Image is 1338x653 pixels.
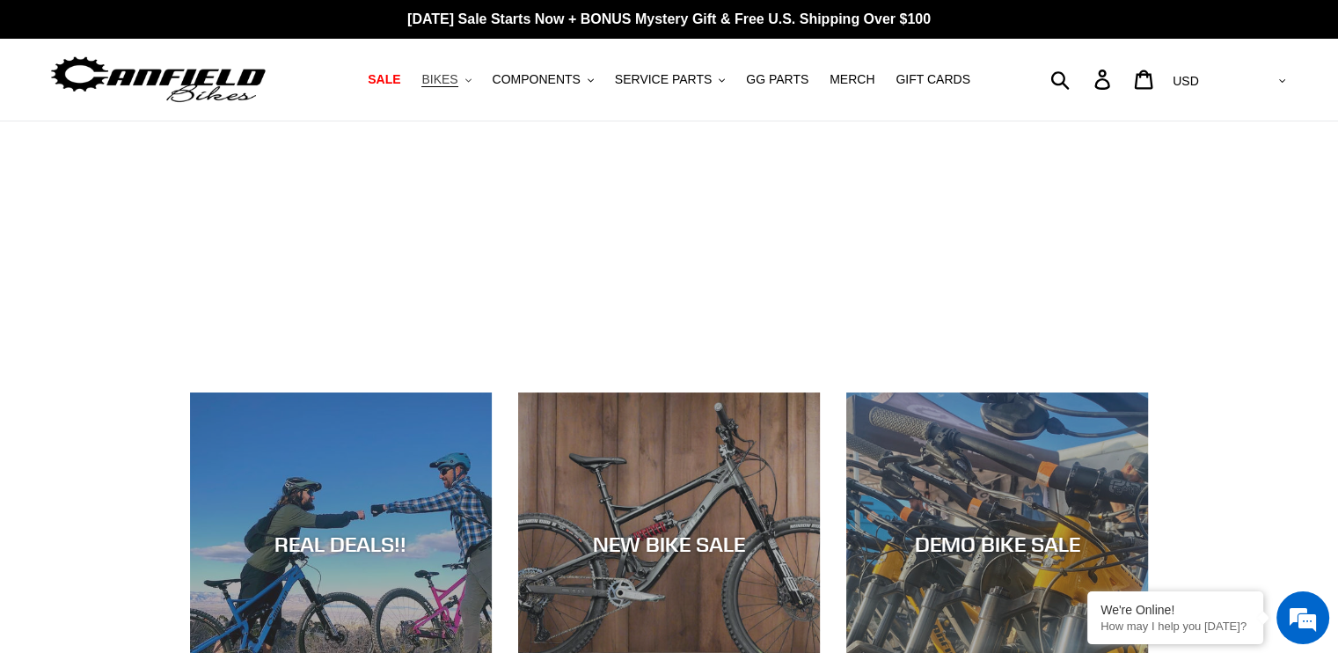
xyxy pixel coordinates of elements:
[606,68,734,92] button: SERVICE PARTS
[368,72,400,87] span: SALE
[846,531,1148,556] div: DEMO BIKE SALE
[518,531,820,556] div: NEW BIKE SALE
[1100,620,1250,633] p: How may I help you today?
[48,52,268,107] img: Canfield Bikes
[737,68,817,92] a: GG PARTS
[887,68,979,92] a: GIFT CARDS
[746,72,808,87] span: GG PARTS
[830,72,874,87] span: MERCH
[190,531,492,556] div: REAL DEALS!!
[896,72,970,87] span: GIFT CARDS
[359,68,409,92] a: SALE
[821,68,883,92] a: MERCH
[1100,603,1250,617] div: We're Online!
[413,68,479,92] button: BIKES
[493,72,581,87] span: COMPONENTS
[615,72,712,87] span: SERVICE PARTS
[1060,60,1105,99] input: Search
[421,72,457,87] span: BIKES
[484,68,603,92] button: COMPONENTS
